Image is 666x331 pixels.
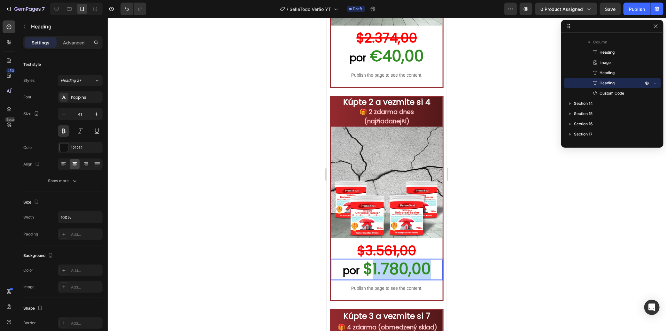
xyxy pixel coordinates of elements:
[23,160,41,169] div: Align
[287,6,289,12] span: /
[31,23,100,30] p: Heading
[71,95,101,100] div: Poppins
[623,3,650,15] button: Publish
[290,6,331,12] span: SelleTodo Verão YT
[23,94,31,100] div: Font
[629,6,645,12] div: Publish
[71,284,101,290] div: Add...
[6,68,15,73] div: 450
[71,145,101,151] div: 121212
[23,304,44,313] div: Shape
[574,111,592,117] span: Section 15
[23,214,34,220] div: Width
[63,39,85,46] p: Advanced
[58,212,102,223] input: Auto
[32,39,50,46] p: Settings
[574,100,593,107] span: Section 14
[23,284,35,290] div: Image
[600,49,615,56] span: Heading
[71,232,101,237] div: Add...
[23,267,33,273] div: Color
[535,3,597,15] button: 0 product assigned
[593,39,607,45] span: Column
[23,198,40,207] div: Size
[574,121,593,127] span: Section 16
[540,6,583,12] span: 0 product assigned
[23,320,36,326] div: Border
[23,62,41,67] div: Text style
[48,178,78,184] div: Show more
[23,231,38,237] div: Padding
[353,6,363,12] span: Draft
[23,175,103,187] button: Show more
[605,6,616,12] span: Save
[3,3,48,15] button: 7
[23,251,54,260] div: Background
[23,145,33,150] div: Color
[71,268,101,273] div: Add...
[5,117,15,122] div: Beta
[600,80,615,86] span: Heading
[600,90,624,96] span: Custom Code
[600,70,615,76] span: Heading
[71,320,101,326] div: Add...
[120,3,146,15] div: Undo/Redo
[327,18,447,331] iframe: Design area
[600,59,611,66] span: Image
[42,5,45,13] p: 7
[23,78,35,83] div: Styles
[644,300,660,315] div: Open Intercom Messenger
[574,131,592,137] span: Section 17
[61,78,81,83] span: Heading 2*
[600,3,621,15] button: Save
[23,110,40,118] div: Size
[11,305,111,314] strong: 🎁 4 zdarma (obmedzený sklad)
[58,75,103,86] button: Heading 2*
